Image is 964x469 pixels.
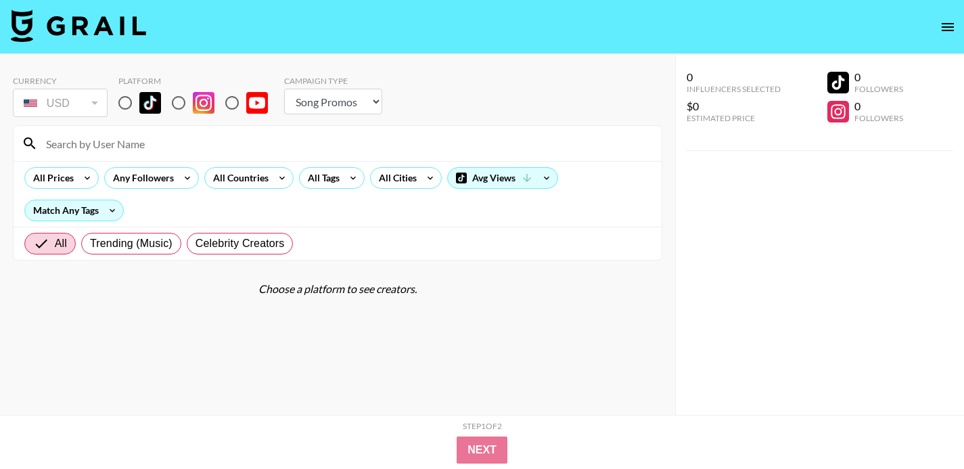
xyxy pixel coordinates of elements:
div: Avg Views [448,168,557,188]
button: open drawer [934,14,961,41]
div: All Cities [371,168,419,188]
div: Campaign Type [284,76,382,86]
button: Next [457,437,507,464]
div: $0 [687,99,781,113]
div: Currency is locked to USD [13,86,108,120]
div: Match Any Tags [25,200,123,221]
div: Step 1 of 2 [463,421,502,431]
div: 0 [854,99,903,113]
div: Choose a platform to see creators. [13,282,662,296]
input: Search by User Name [38,133,653,154]
span: Trending (Music) [90,236,173,252]
div: Influencers Selected [687,84,781,94]
div: 0 [687,70,781,84]
img: Grail Talent [11,9,146,42]
div: All Tags [300,168,342,188]
img: TikTok [139,92,161,114]
img: Instagram [193,92,214,114]
div: Currency [13,76,108,86]
div: Any Followers [105,168,177,188]
span: All [55,236,67,252]
div: All Prices [25,168,76,188]
div: USD [16,91,105,115]
span: Celebrity Creators [196,236,285,252]
div: 0 [854,70,903,84]
div: Estimated Price [687,113,781,123]
div: All Countries [205,168,271,188]
div: Platform [118,76,279,86]
div: Followers [854,113,903,123]
img: YouTube [246,92,268,114]
div: Followers [854,84,903,94]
